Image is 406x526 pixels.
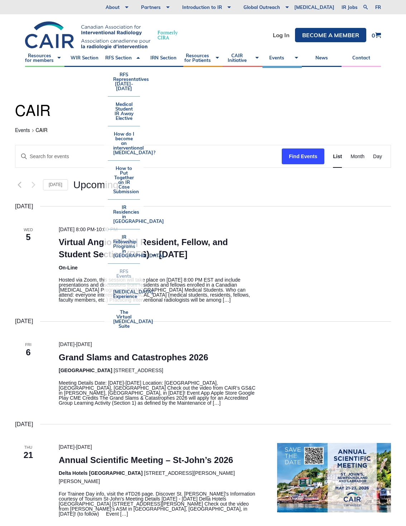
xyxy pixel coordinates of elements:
[59,444,74,450] span: [DATE]
[108,264,140,284] a: RFS Events
[108,229,140,263] a: IR Fellowship Programs in [GEOGRAPHIC_DATA]
[59,444,92,450] time: -
[108,126,140,160] a: How do I become an interventional [MEDICAL_DATA]?
[333,145,342,168] a: Display Events in List View
[108,161,140,199] a: How to Put Together an IR Case Submission
[59,491,260,516] p: For Trainee Day info, visit the #TD26 page. Discover St. [PERSON_NAME]'s Information courtesy of ...
[351,145,364,168] a: Display Events in Month View
[15,444,42,450] span: Thu
[373,152,382,161] span: Day
[15,231,42,243] span: 5
[15,342,42,348] span: Fri
[223,49,262,67] a: CAIR Initiative
[36,128,48,133] span: CAIR
[29,181,38,189] button: Next Events
[59,277,260,302] p: Hosted via Zoom, this session will take place on [DATE] 8:00 PM EST and include presentations and...
[73,180,119,190] span: Upcoming
[373,145,382,168] a: Display Events in Day View
[59,455,233,465] a: Annual Scientific Meeting – St-John’s 2026
[282,148,324,165] button: Find Events
[76,341,92,347] span: [DATE]
[43,179,68,190] a: [DATE]
[25,21,185,49] a: FormerlyCIRA
[158,30,178,40] span: Formerly CIRA
[333,152,342,161] span: List
[59,367,112,373] span: [GEOGRAPHIC_DATA]
[59,470,235,484] span: [STREET_ADDRESS][PERSON_NAME][PERSON_NAME]
[64,49,104,67] a: WIR Section
[295,28,366,42] a: Become a member
[273,32,290,38] a: Log In
[59,237,228,259] a: Virtual Angio Club | Resident, Fellow, and Student Section (RFS) – [DATE]
[302,49,341,67] a: News
[108,284,140,304] a: [MEDICAL_DATA] Experience
[183,49,223,67] a: Resources for Patients
[108,97,140,126] a: Medical Student IR Away Elective
[15,449,42,461] span: 21
[108,67,140,96] a: RFS Representatives [DATE]-[DATE]
[96,227,118,232] span: 10:00 PM
[144,49,183,67] a: IRN Section
[108,200,140,229] a: IR Residencies in [GEOGRAPHIC_DATA]
[15,317,33,326] time: [DATE]
[15,227,42,233] span: Wed
[59,380,260,405] p: Meeting Details Date: [DATE]-[DATE] Location: [GEOGRAPHIC_DATA], [GEOGRAPHIC_DATA], [GEOGRAPHIC_D...
[76,444,92,450] span: [DATE]
[15,128,30,134] a: Events
[113,367,163,373] span: [STREET_ADDRESS]
[104,49,144,67] a: RFS Section
[73,180,125,190] button: Upcoming
[25,21,150,49] img: CIRA
[262,49,302,67] a: Events
[277,443,391,512] img: Capture d’écran 2025-06-06 150827
[15,420,33,429] time: [DATE]
[59,265,78,271] span: On-Line
[25,49,64,67] a: Resources for members
[15,202,391,516] div: List of Events
[15,202,33,211] time: [DATE]
[59,352,208,362] a: Grand Slams and Catastrophes 2026
[59,341,74,347] span: [DATE]
[342,49,381,67] a: Contact
[59,227,118,232] time: -
[59,227,95,232] span: [DATE] 8:00 PM
[15,181,24,189] a: Previous Events
[372,32,381,38] a: 0
[375,5,381,10] a: fr
[351,152,364,161] span: Month
[15,145,282,168] input: Enter Keyword. Search for events by Keyword.
[15,346,42,359] span: 6
[59,470,142,476] span: Delta Hotels [GEOGRAPHIC_DATA]
[59,341,92,347] time: -
[108,305,140,334] a: The Virtual [MEDICAL_DATA] Suite
[15,101,391,122] h1: CAIR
